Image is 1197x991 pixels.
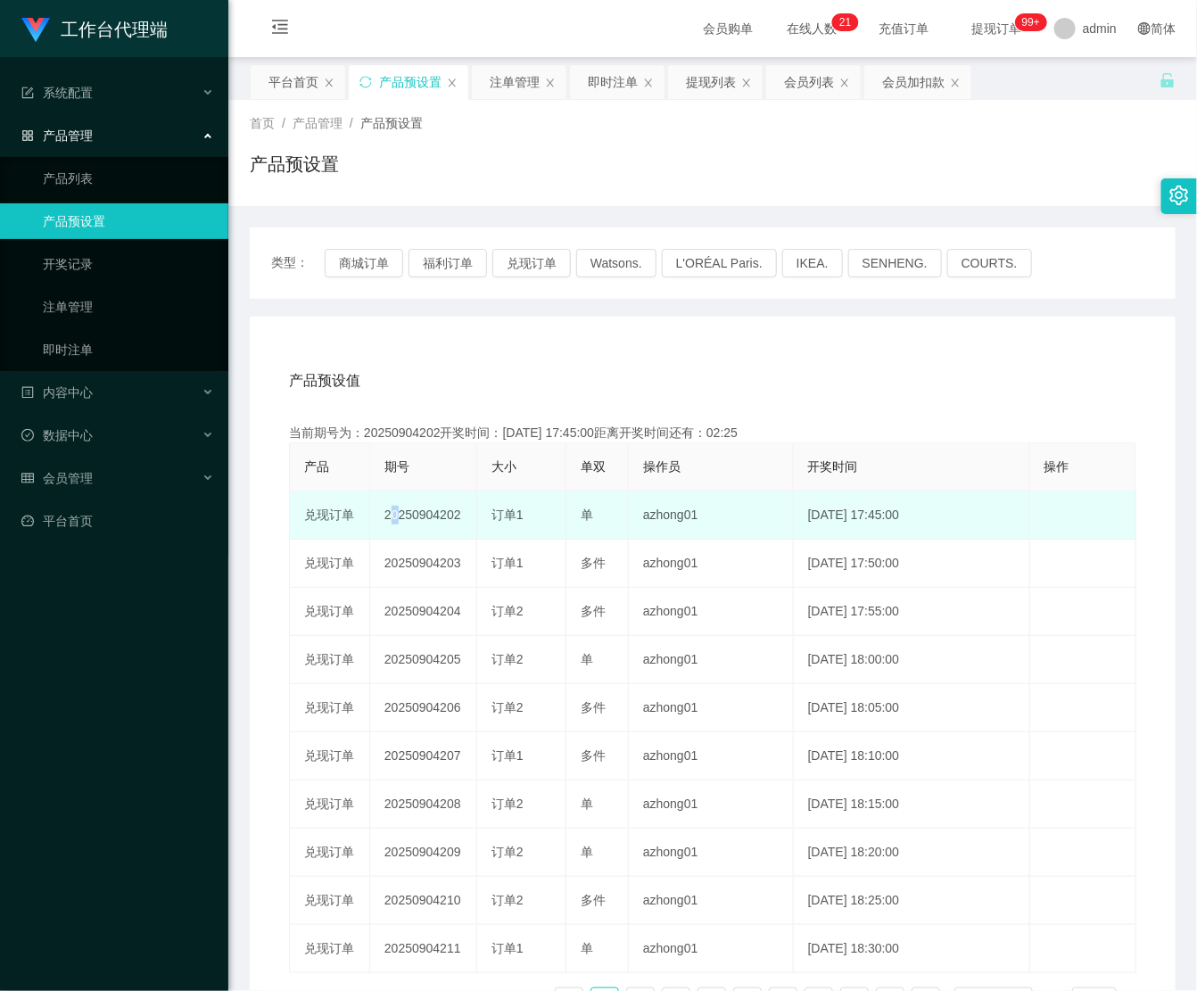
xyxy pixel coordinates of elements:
[581,508,593,522] span: 单
[794,877,1030,925] td: [DATE] 18:25:00
[21,471,93,485] span: 会员管理
[794,780,1030,829] td: [DATE] 18:15:00
[370,684,477,732] td: 20250904206
[379,65,442,99] div: 产品预设置
[370,588,477,636] td: 20250904204
[271,249,325,277] span: 类型：
[686,65,736,99] div: 提现列表
[43,332,214,367] a: 即时注单
[268,65,318,99] div: 平台首页
[370,829,477,877] td: 20250904209
[778,22,846,35] span: 在线人数
[581,845,593,859] span: 单
[491,748,524,763] span: 订单1
[581,941,593,955] span: 单
[289,424,1136,442] div: 当前期号为：20250904202开奖时间：[DATE] 17:45:00距离开奖时间还有：02:25
[581,604,606,618] span: 多件
[581,556,606,570] span: 多件
[21,472,34,484] i: 图标: table
[643,459,681,474] span: 操作员
[643,78,654,88] i: 图标: close
[293,116,343,130] span: 产品管理
[629,588,794,636] td: azhong01
[370,780,477,829] td: 20250904208
[629,925,794,973] td: azhong01
[794,636,1030,684] td: [DATE] 18:00:00
[629,877,794,925] td: azhong01
[950,78,961,88] i: 图标: close
[629,491,794,540] td: azhong01
[447,78,458,88] i: 图标: close
[21,18,50,43] img: logo.9652507e.png
[1138,22,1151,35] i: 图标: global
[846,13,852,31] p: 1
[290,540,370,588] td: 兑现订单
[290,491,370,540] td: 兑现订单
[1160,72,1176,88] i: 图标: unlock
[581,893,606,907] span: 多件
[808,459,858,474] span: 开奖时间
[581,700,606,714] span: 多件
[832,13,858,31] sup: 21
[43,289,214,325] a: 注单管理
[491,700,524,714] span: 订单2
[545,78,556,88] i: 图标: close
[871,22,938,35] span: 充值订单
[21,129,34,142] i: 图标: appstore-o
[43,203,214,239] a: 产品预设置
[1169,186,1189,205] i: 图标: setting
[370,491,477,540] td: 20250904202
[21,503,214,539] a: 图标: dashboard平台首页
[629,540,794,588] td: azhong01
[848,249,942,277] button: SENHENG.
[370,636,477,684] td: 20250904205
[21,429,34,442] i: 图标: check-circle-o
[1044,459,1069,474] span: 操作
[491,797,524,811] span: 订单2
[492,249,571,277] button: 兑现订单
[325,249,403,277] button: 商城订单
[370,925,477,973] td: 20250904211
[491,556,524,570] span: 订单1
[794,829,1030,877] td: [DATE] 18:20:00
[629,684,794,732] td: azhong01
[491,941,524,955] span: 订单1
[491,604,524,618] span: 订单2
[290,877,370,925] td: 兑现订单
[491,508,524,522] span: 订单1
[794,925,1030,973] td: [DATE] 18:30:00
[947,249,1032,277] button: COURTS.
[581,459,606,474] span: 单双
[491,845,524,859] span: 订单2
[290,684,370,732] td: 兑现订单
[576,249,656,277] button: Watsons.
[282,116,285,130] span: /
[491,652,524,666] span: 订单2
[21,128,93,143] span: 产品管理
[794,732,1030,780] td: [DATE] 18:10:00
[290,780,370,829] td: 兑现订单
[21,428,93,442] span: 数据中心
[882,65,945,99] div: 会员加扣款
[629,732,794,780] td: azhong01
[794,540,1030,588] td: [DATE] 17:50:00
[794,684,1030,732] td: [DATE] 18:05:00
[782,249,843,277] button: IKEA.
[360,116,423,130] span: 产品预设置
[370,540,477,588] td: 20250904203
[1015,13,1047,31] sup: 1076
[384,459,409,474] span: 期号
[662,249,777,277] button: L'ORÉAL Paris.
[21,87,34,99] i: 图标: form
[629,636,794,684] td: azhong01
[370,877,477,925] td: 20250904210
[741,78,752,88] i: 图标: close
[21,21,168,36] a: 工作台代理端
[250,1,310,58] i: 图标: menu-fold
[43,161,214,196] a: 产品列表
[324,78,334,88] i: 图标: close
[588,65,638,99] div: 即时注单
[490,65,540,99] div: 注单管理
[581,652,593,666] span: 单
[250,151,339,178] h1: 产品预设置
